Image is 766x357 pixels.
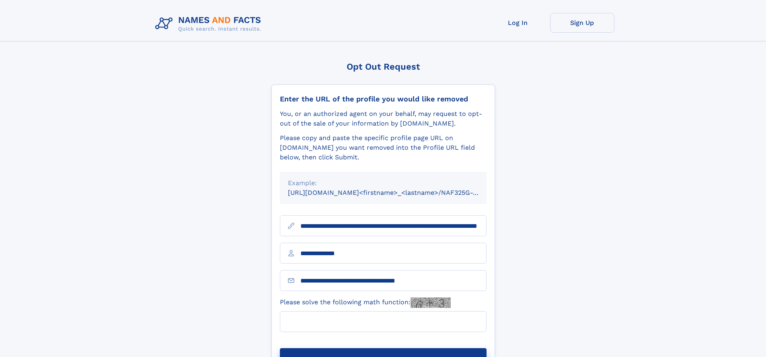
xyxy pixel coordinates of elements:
[152,13,268,35] img: Logo Names and Facts
[280,109,487,128] div: You, or an authorized agent on your behalf, may request to opt-out of the sale of your informatio...
[280,95,487,103] div: Enter the URL of the profile you would like removed
[280,297,451,308] label: Please solve the following math function:
[288,189,502,196] small: [URL][DOMAIN_NAME]<firstname>_<lastname>/NAF325G-xxxxxxxx
[288,178,478,188] div: Example:
[271,62,495,72] div: Opt Out Request
[486,13,550,33] a: Log In
[280,133,487,162] div: Please copy and paste the specific profile page URL on [DOMAIN_NAME] you want removed into the Pr...
[550,13,614,33] a: Sign Up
